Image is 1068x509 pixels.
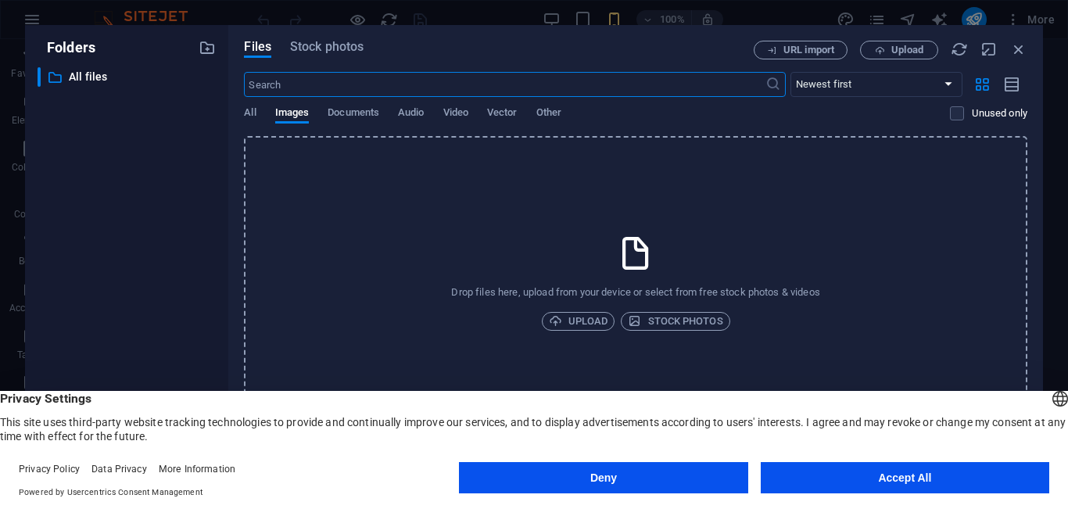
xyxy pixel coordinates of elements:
span: Upload [891,45,923,55]
button: URL import [754,41,848,59]
span: Other [536,103,561,125]
span: Stock photos [628,312,722,331]
span: Documents [328,103,379,125]
p: All files [69,68,188,86]
input: Search [244,72,765,97]
span: Images [275,103,310,125]
span: All [244,103,256,125]
button: Upload [542,312,615,331]
i: Minimize [980,41,998,58]
span: Upload [549,312,608,331]
i: Close [1010,41,1027,58]
p: Folders [38,38,95,58]
span: Vector [487,103,518,125]
p: Drop files here, upload from your device or select from free stock photos & videos [451,285,819,299]
span: Audio [398,103,424,125]
button: Upload [860,41,938,59]
div: ​ [38,67,41,87]
span: Stock photos [290,38,364,56]
span: Video [443,103,468,125]
i: Reload [951,41,968,58]
i: Create new folder [199,39,216,56]
button: Stock photos [621,312,729,331]
p: Displays only files that are not in use on the website. Files added during this session can still... [972,106,1027,120]
span: Files [244,38,271,56]
span: URL import [783,45,834,55]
